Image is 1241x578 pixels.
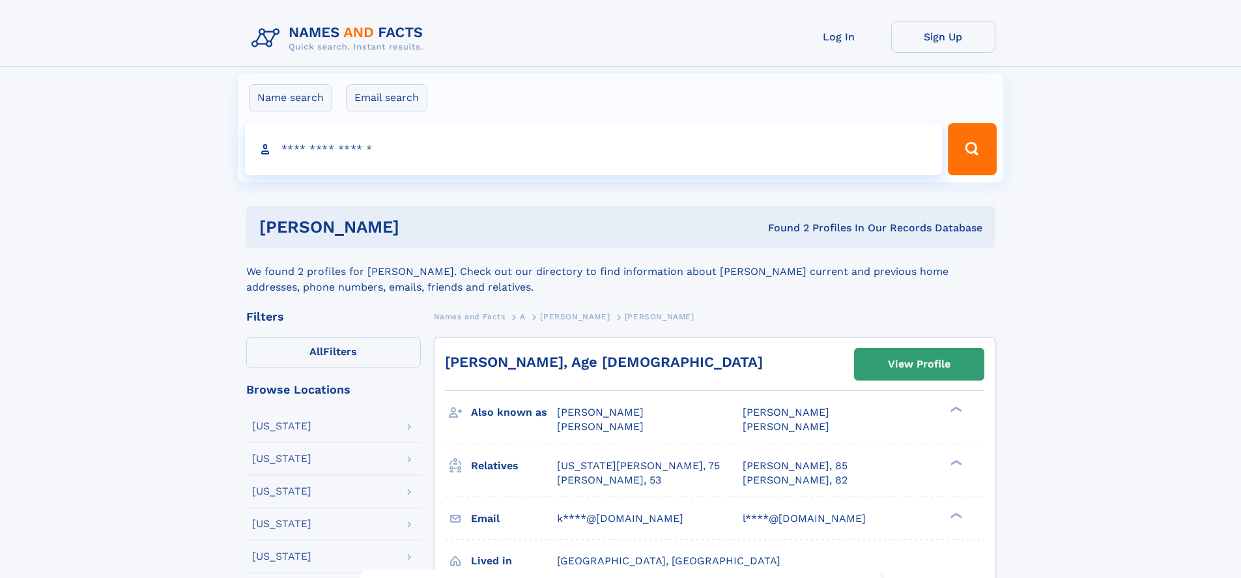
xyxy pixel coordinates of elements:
[557,406,644,418] span: [PERSON_NAME]
[855,349,984,380] a: View Profile
[471,508,557,530] h3: Email
[557,420,644,433] span: [PERSON_NAME]
[947,405,963,414] div: ❯
[471,455,557,477] h3: Relatives
[309,345,323,358] span: All
[540,308,610,325] a: [PERSON_NAME]
[888,349,950,379] div: View Profile
[245,123,943,175] input: search input
[246,337,421,368] label: Filters
[557,459,720,473] a: [US_STATE][PERSON_NAME], 75
[246,311,421,323] div: Filters
[246,248,995,295] div: We found 2 profiles for [PERSON_NAME]. Check out our directory to find information about [PERSON_...
[252,454,311,464] div: [US_STATE]
[557,555,780,567] span: [GEOGRAPHIC_DATA], [GEOGRAPHIC_DATA]
[471,550,557,572] h3: Lived in
[584,221,982,235] div: Found 2 Profiles In Our Records Database
[947,458,963,467] div: ❯
[743,420,829,433] span: [PERSON_NAME]
[246,21,434,56] img: Logo Names and Facts
[252,421,311,431] div: [US_STATE]
[947,511,963,519] div: ❯
[346,84,427,111] label: Email search
[445,354,763,370] a: [PERSON_NAME], Age [DEMOGRAPHIC_DATA]
[743,459,848,473] a: [PERSON_NAME], 85
[252,486,311,497] div: [US_STATE]
[252,519,311,529] div: [US_STATE]
[743,473,848,487] a: [PERSON_NAME], 82
[249,84,332,111] label: Name search
[471,401,557,424] h3: Also known as
[259,219,584,235] h1: [PERSON_NAME]
[540,312,610,321] span: [PERSON_NAME]
[787,21,891,53] a: Log In
[743,406,829,418] span: [PERSON_NAME]
[520,308,526,325] a: A
[520,312,526,321] span: A
[948,123,996,175] button: Search Button
[625,312,694,321] span: [PERSON_NAME]
[246,384,421,396] div: Browse Locations
[891,21,995,53] a: Sign Up
[557,473,661,487] a: [PERSON_NAME], 53
[252,551,311,562] div: [US_STATE]
[434,308,506,325] a: Names and Facts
